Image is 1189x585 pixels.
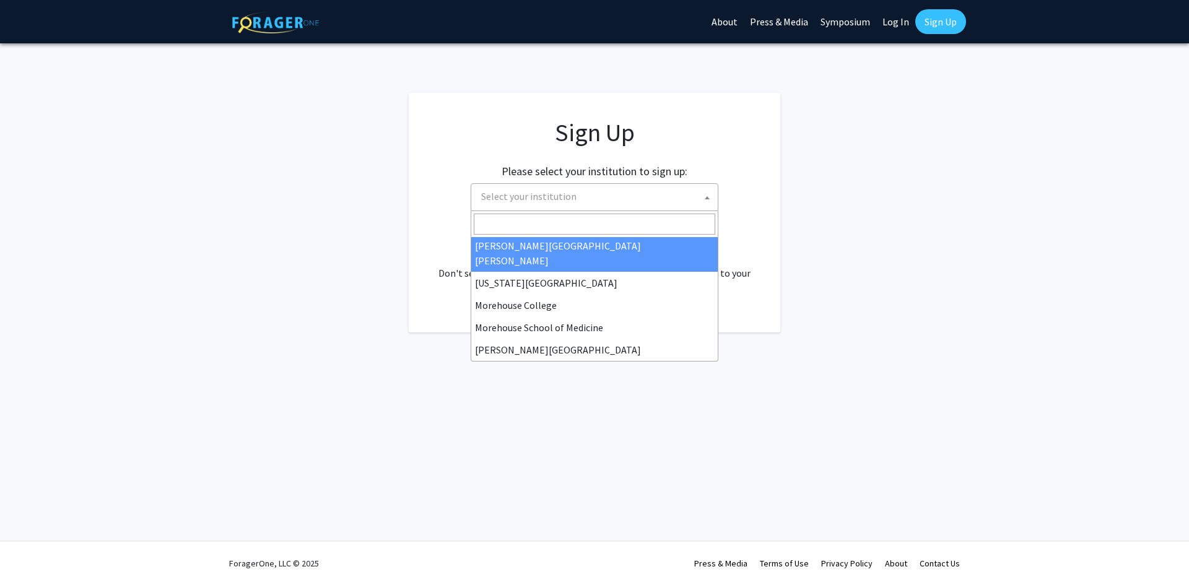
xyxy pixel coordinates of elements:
h2: Please select your institution to sign up: [502,165,687,178]
li: [PERSON_NAME][GEOGRAPHIC_DATA][PERSON_NAME] [471,235,718,272]
li: Morehouse College [471,294,718,316]
li: [US_STATE][GEOGRAPHIC_DATA] [471,272,718,294]
h1: Sign Up [433,118,756,147]
a: Contact Us [920,558,960,569]
li: Morehouse School of Medicine [471,316,718,339]
span: Select your institution [471,183,718,211]
div: ForagerOne, LLC © 2025 [229,542,319,585]
div: Already have an account? . Don't see your institution? about bringing ForagerOne to your institut... [433,236,756,295]
img: ForagerOne Logo [232,12,319,33]
a: Press & Media [694,558,747,569]
span: Select your institution [481,190,577,202]
a: Privacy Policy [821,558,873,569]
a: About [885,558,907,569]
li: [PERSON_NAME][GEOGRAPHIC_DATA] [471,339,718,361]
iframe: Chat [9,529,53,576]
a: Terms of Use [760,558,809,569]
a: Sign Up [915,9,966,34]
span: Select your institution [476,184,718,209]
input: Search [474,214,715,235]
